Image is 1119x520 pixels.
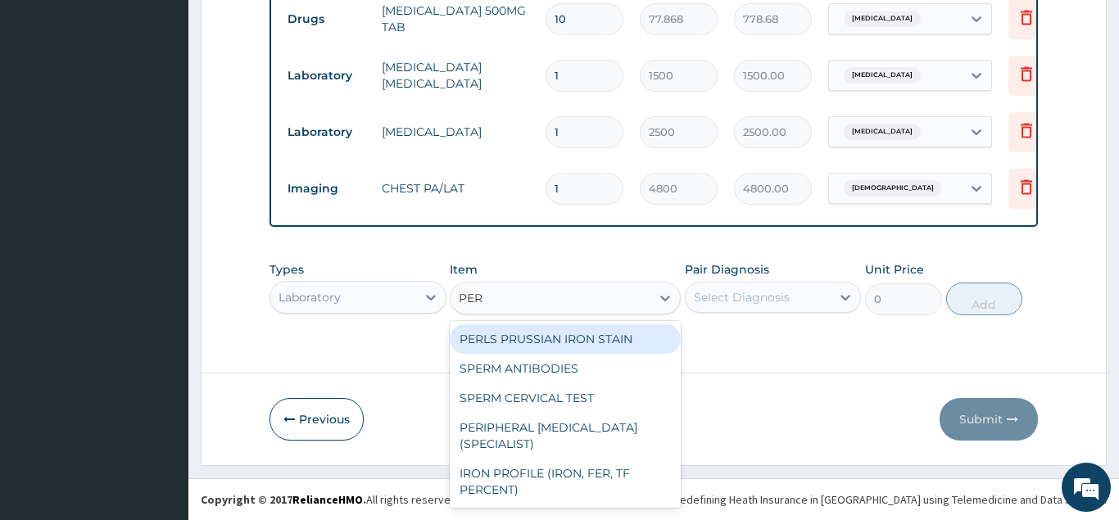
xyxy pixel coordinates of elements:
td: Imaging [279,174,374,204]
span: We're online! [95,156,226,321]
div: Select Diagnosis [694,289,790,305]
div: Laboratory [279,289,341,305]
button: Add [946,283,1023,315]
button: Previous [270,398,364,441]
button: Submit [940,398,1038,441]
td: [MEDICAL_DATA] [374,115,537,148]
label: Unit Price [865,261,924,278]
div: Redefining Heath Insurance in [GEOGRAPHIC_DATA] using Telemedicine and Data Science! [673,491,1107,508]
textarea: Type your message and hit 'Enter' [8,346,312,404]
div: PERIPHERAL [MEDICAL_DATA](SPECIALIST) [450,413,681,459]
div: SPERM ANTIBODIES [450,354,681,383]
div: IRON PROFILE (IRON, FER, TF PERCENT) [450,459,681,504]
td: Laboratory [279,117,374,147]
div: PERLS PRUSSIAN IRON STAIN [450,324,681,354]
div: Chat with us now [85,92,275,113]
label: Item [450,261,478,278]
span: [DEMOGRAPHIC_DATA] [844,180,942,197]
td: [MEDICAL_DATA] [MEDICAL_DATA] [374,51,537,100]
label: Types [270,263,304,277]
div: SPERM CERVICAL TEST [450,383,681,413]
td: Laboratory [279,61,374,91]
td: CHEST PA/LAT [374,172,537,205]
footer: All rights reserved. [188,478,1119,520]
a: RelianceHMO [292,492,363,507]
img: d_794563401_company_1708531726252_794563401 [30,82,66,123]
td: Drugs [279,4,374,34]
label: Pair Diagnosis [685,261,769,278]
strong: Copyright © 2017 . [201,492,366,507]
span: [MEDICAL_DATA] [844,67,921,84]
span: [MEDICAL_DATA] [844,124,921,140]
div: Minimize live chat window [269,8,308,47]
span: [MEDICAL_DATA] [844,11,921,27]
